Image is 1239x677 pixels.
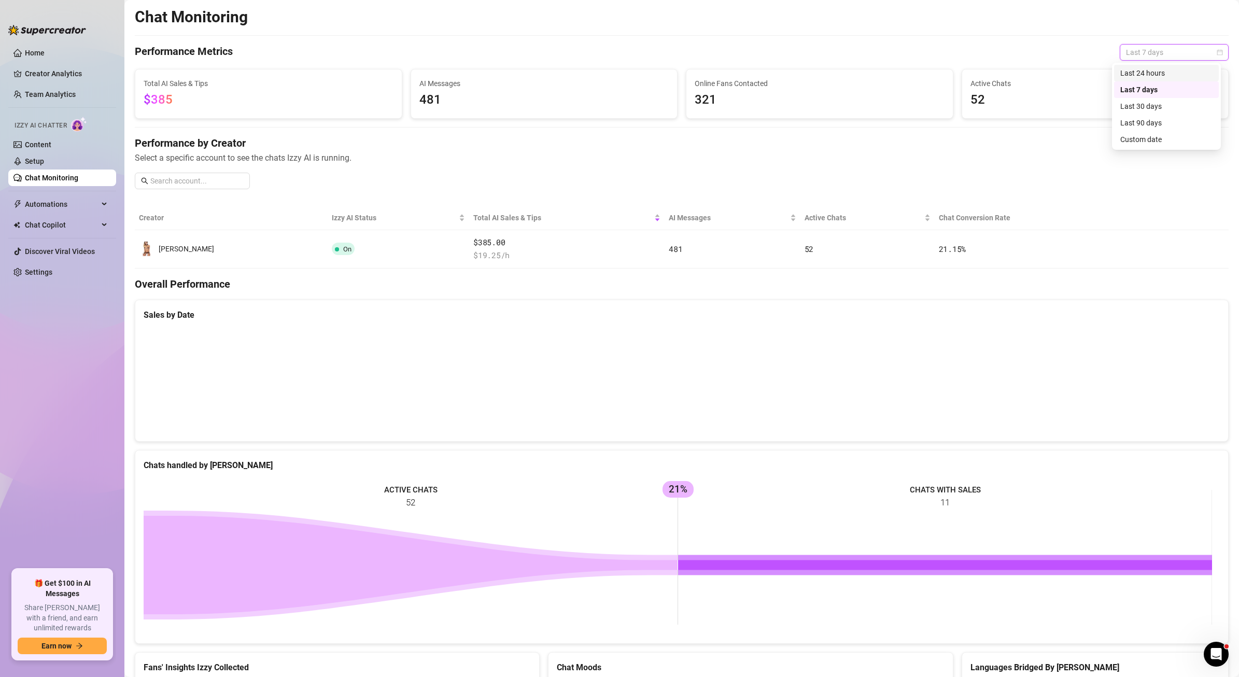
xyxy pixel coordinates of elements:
input: Search account... [150,175,244,187]
div: Last 90 days [1120,117,1213,129]
a: Settings [25,268,52,276]
span: Earn now [41,642,72,650]
a: Home [25,49,45,57]
h2: Chat Monitoring [135,7,248,27]
th: Active Chats [800,206,935,230]
div: Last 30 days [1120,101,1213,112]
span: AI Messages [669,212,787,223]
span: calendar [1217,49,1223,55]
th: Creator [135,206,328,230]
div: Sales by Date [144,308,1220,321]
th: Izzy AI Status [328,206,469,230]
span: Izzy AI Chatter [15,121,67,131]
img: logo-BBDzfeDw.svg [8,25,86,35]
span: 21.15 % [939,244,966,254]
div: Last 7 days [1120,84,1213,95]
a: Setup [25,157,44,165]
span: AI Messages [419,78,669,89]
span: $385.00 [473,236,660,249]
iframe: Intercom live chat [1204,642,1229,667]
span: 481 [669,244,682,254]
img: AI Chatter [71,117,87,132]
div: Custom date [1120,134,1213,145]
th: AI Messages [665,206,800,230]
span: Automations [25,196,98,213]
h4: Overall Performance [135,277,1229,291]
span: thunderbolt [13,200,22,208]
span: Active Chats [805,212,922,223]
span: Select a specific account to see the chats Izzy AI is running. [135,151,1229,164]
th: Total AI Sales & Tips [469,206,665,230]
div: Last 30 days [1114,98,1219,115]
a: Team Analytics [25,90,76,98]
div: Chat Moods [557,661,944,674]
button: Earn nowarrow-right [18,638,107,654]
span: $385 [144,92,173,107]
span: Chat Copilot [25,217,98,233]
div: Chats handled by [PERSON_NAME] [144,459,1220,472]
span: Total AI Sales & Tips [144,78,393,89]
span: search [141,177,148,185]
span: Last 7 days [1126,45,1222,60]
div: Languages Bridged By [PERSON_NAME] [970,661,1220,674]
span: 52 [805,244,813,254]
span: Share [PERSON_NAME] with a friend, and earn unlimited rewards [18,603,107,633]
div: Last 24 hours [1114,65,1219,81]
span: Izzy AI Status [332,212,457,223]
div: Last 24 hours [1120,67,1213,79]
div: Last 90 days [1114,115,1219,131]
h4: Performance Metrics [135,44,233,61]
span: $ 19.25 /h [473,249,660,262]
a: Discover Viral Videos [25,247,95,256]
span: 🎁 Get $100 in AI Messages [18,579,107,599]
span: Online Fans Contacted [695,78,945,89]
img: Chat Copilot [13,221,20,229]
img: Tiffany [139,242,154,256]
span: 321 [695,90,945,110]
h4: Performance by Creator [135,136,1229,150]
span: On [343,245,351,253]
div: Fans' Insights Izzy Collected [144,661,531,674]
span: 52 [970,90,1220,110]
span: Active Chats [970,78,1220,89]
div: Last 7 days [1114,81,1219,98]
div: Custom date [1114,131,1219,148]
a: Creator Analytics [25,65,108,82]
span: 481 [419,90,669,110]
a: Content [25,140,51,149]
a: Chat Monitoring [25,174,78,182]
span: Total AI Sales & Tips [473,212,652,223]
th: Chat Conversion Rate [935,206,1119,230]
span: [PERSON_NAME] [159,245,214,253]
span: arrow-right [76,642,83,650]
